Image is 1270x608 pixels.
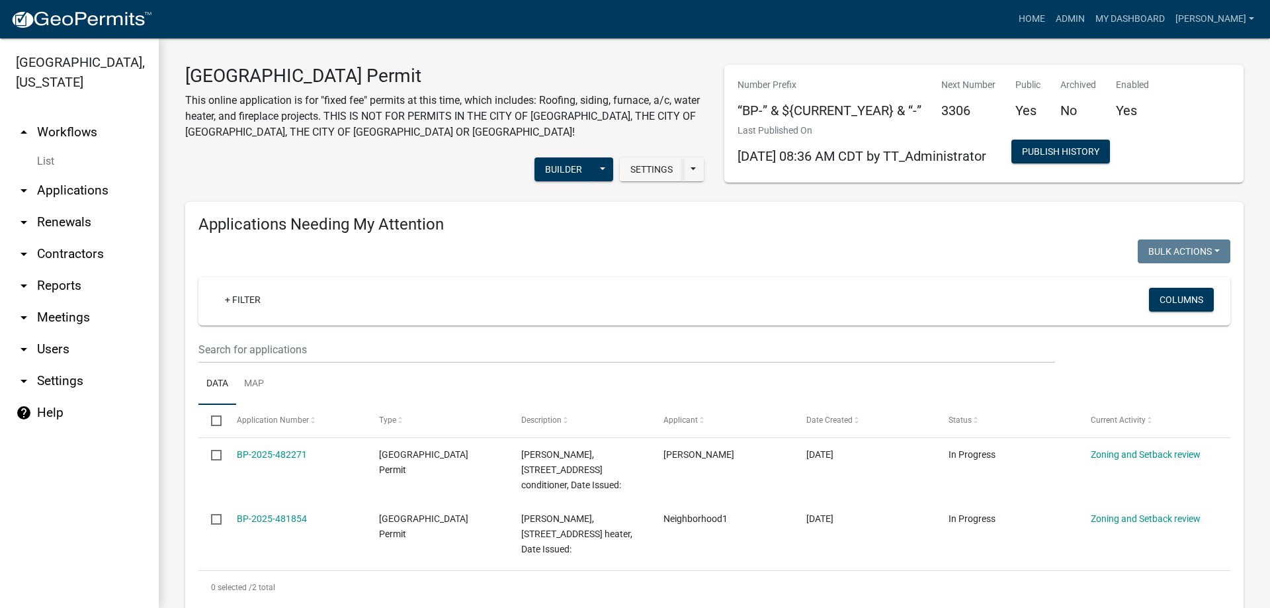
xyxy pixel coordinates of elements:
[738,124,986,138] p: Last Published On
[237,415,309,425] span: Application Number
[198,215,1230,234] h4: Applications Needing My Attention
[521,513,632,554] span: CARL D ANDERSON, 1401 397TH AVE NE, Water heater, Date Issued:
[521,449,621,490] span: JOSHUA NIGBOR, 27905 VASSAR ST NE, Air conditioner, Date Issued:
[198,571,1230,604] div: 2 total
[806,449,833,460] span: 09/22/2025
[16,246,32,262] i: arrow_drop_down
[1011,140,1110,163] button: Publish History
[949,449,995,460] span: In Progress
[1138,239,1230,263] button: Bulk Actions
[198,363,236,406] a: Data
[738,78,921,92] p: Number Prefix
[1149,288,1214,312] button: Columns
[949,513,995,524] span: In Progress
[185,93,704,140] p: This online application is for "fixed fee" permits at this time, which includes: Roofing, siding,...
[1091,449,1201,460] a: Zoning and Setback review
[16,405,32,421] i: help
[379,415,396,425] span: Type
[941,78,995,92] p: Next Number
[16,124,32,140] i: arrow_drop_up
[198,336,1055,363] input: Search for applications
[620,157,683,181] button: Settings
[198,405,224,437] datatable-header-cell: Select
[366,405,509,437] datatable-header-cell: Type
[1091,513,1201,524] a: Zoning and Setback review
[1116,78,1149,92] p: Enabled
[738,148,986,164] span: [DATE] 08:36 AM CDT by TT_Administrator
[224,405,366,437] datatable-header-cell: Application Number
[663,513,728,524] span: Neighborhood1
[1060,103,1096,118] h5: No
[663,449,734,460] span: Ashley Schultz
[16,341,32,357] i: arrow_drop_down
[1015,78,1040,92] p: Public
[185,65,704,87] h3: [GEOGRAPHIC_DATA] Permit
[379,513,468,539] span: Isanti County Building Permit
[1050,7,1090,32] a: Admin
[236,363,272,406] a: Map
[949,415,972,425] span: Status
[806,415,853,425] span: Date Created
[936,405,1078,437] datatable-header-cell: Status
[1060,78,1096,92] p: Archived
[237,513,307,524] a: BP-2025-481854
[1078,405,1220,437] datatable-header-cell: Current Activity
[509,405,651,437] datatable-header-cell: Description
[16,183,32,198] i: arrow_drop_down
[237,449,307,460] a: BP-2025-482271
[211,583,252,592] span: 0 selected /
[1116,103,1149,118] h5: Yes
[1090,7,1170,32] a: My Dashboard
[16,310,32,326] i: arrow_drop_down
[16,373,32,389] i: arrow_drop_down
[16,278,32,294] i: arrow_drop_down
[738,103,921,118] h5: “BP-” & ${CURRENT_YEAR} & “-”
[521,415,562,425] span: Description
[941,103,995,118] h5: 3306
[1091,415,1146,425] span: Current Activity
[16,214,32,230] i: arrow_drop_down
[1170,7,1259,32] a: [PERSON_NAME]
[663,415,698,425] span: Applicant
[1013,7,1050,32] a: Home
[1011,148,1110,158] wm-modal-confirm: Workflow Publish History
[651,405,793,437] datatable-header-cell: Applicant
[214,288,271,312] a: + Filter
[1015,103,1040,118] h5: Yes
[534,157,593,181] button: Builder
[379,449,468,475] span: Isanti County Building Permit
[793,405,935,437] datatable-header-cell: Date Created
[806,513,833,524] span: 09/22/2025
